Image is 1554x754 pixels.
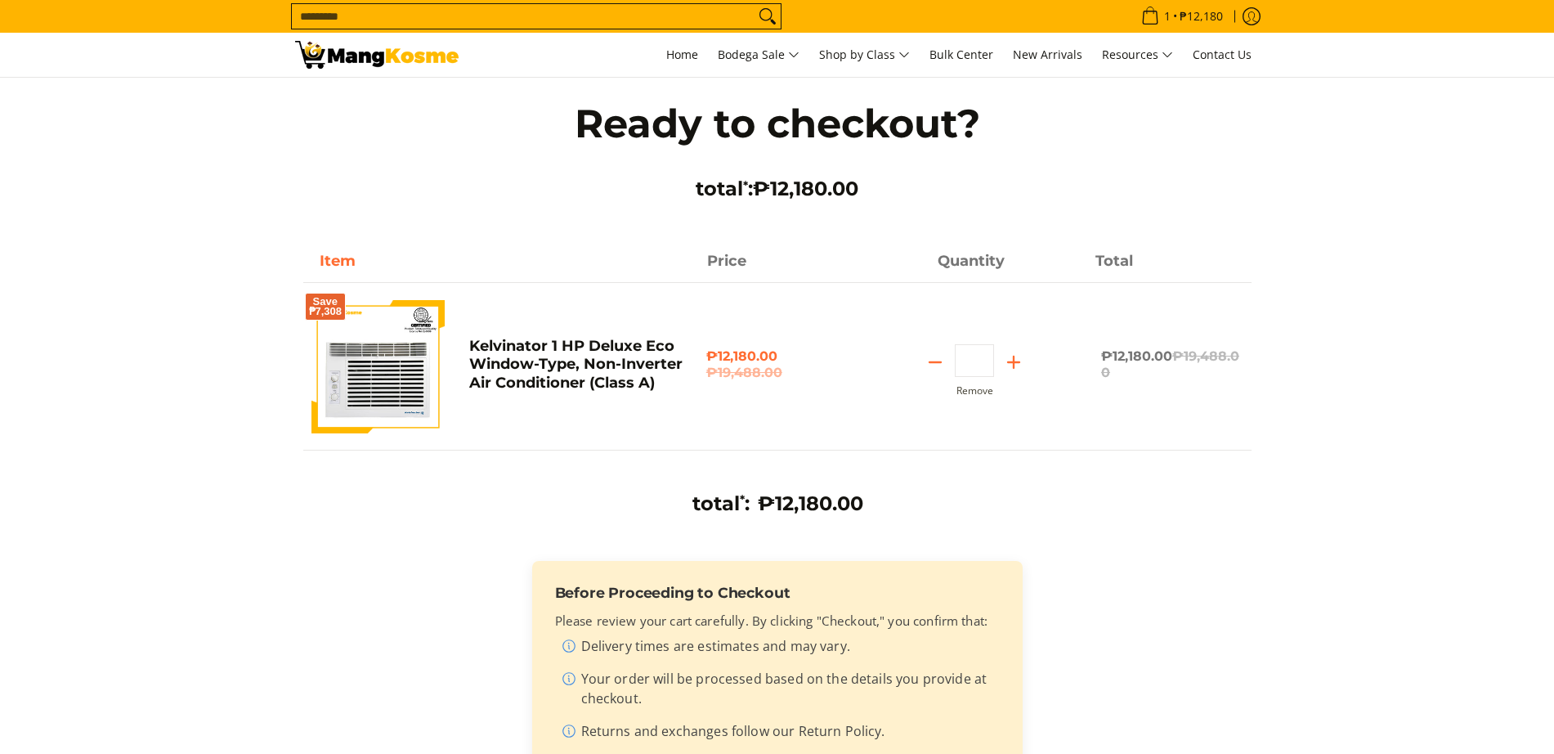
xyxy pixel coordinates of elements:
[819,45,910,65] span: Shop by Class
[755,4,781,29] button: Search
[921,33,1001,77] a: Bulk Center
[1005,33,1090,77] a: New Arrivals
[1185,33,1260,77] a: Contact Us
[753,177,858,200] span: ₱12,180.00
[929,47,993,62] span: Bulk Center
[1162,11,1173,22] span: 1
[916,349,955,375] button: Subtract
[555,584,1000,602] h3: Before Proceeding to Checkout
[692,491,750,516] h3: total :
[710,33,808,77] a: Bodega Sale
[475,33,1260,77] nav: Main Menu
[1102,45,1173,65] span: Resources
[666,47,698,62] span: Home
[562,721,1000,747] li: Returns and exchanges follow our Return Policy.
[1094,33,1181,77] a: Resources
[994,349,1033,375] button: Add
[562,636,1000,662] li: Delivery times are estimates and may vary.
[540,99,1014,148] h1: Ready to checkout?
[309,297,343,316] span: Save ₱7,308
[1101,348,1239,380] del: ₱19,488.00
[658,33,706,77] a: Home
[469,337,683,392] a: Kelvinator 1 HP Deluxe Eco Window-Type, Non-Inverter Air Conditioner (Class A)
[1101,348,1239,380] span: ₱12,180.00
[758,491,863,515] span: ₱12,180.00
[1193,47,1252,62] span: Contact Us
[540,177,1014,201] h3: total :
[956,385,993,397] button: Remove
[1013,47,1082,62] span: New Arrivals
[811,33,918,77] a: Shop by Class
[706,348,848,381] span: ₱12,180.00
[718,45,799,65] span: Bodega Sale
[311,299,445,433] img: Default Title Kelvinator 1 HP Deluxe Eco Window-Type, Non-Inverter Air Conditioner (Class A)
[562,669,1000,715] li: Your order will be processed based on the details you provide at checkout.
[1177,11,1225,22] span: ₱12,180
[706,365,848,381] del: ₱19,488.00
[295,41,459,69] img: Your Shopping Cart | Mang Kosme
[1136,7,1228,25] span: •
[555,612,1000,748] div: Please review your cart carefully. By clicking "Checkout," you confirm that:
